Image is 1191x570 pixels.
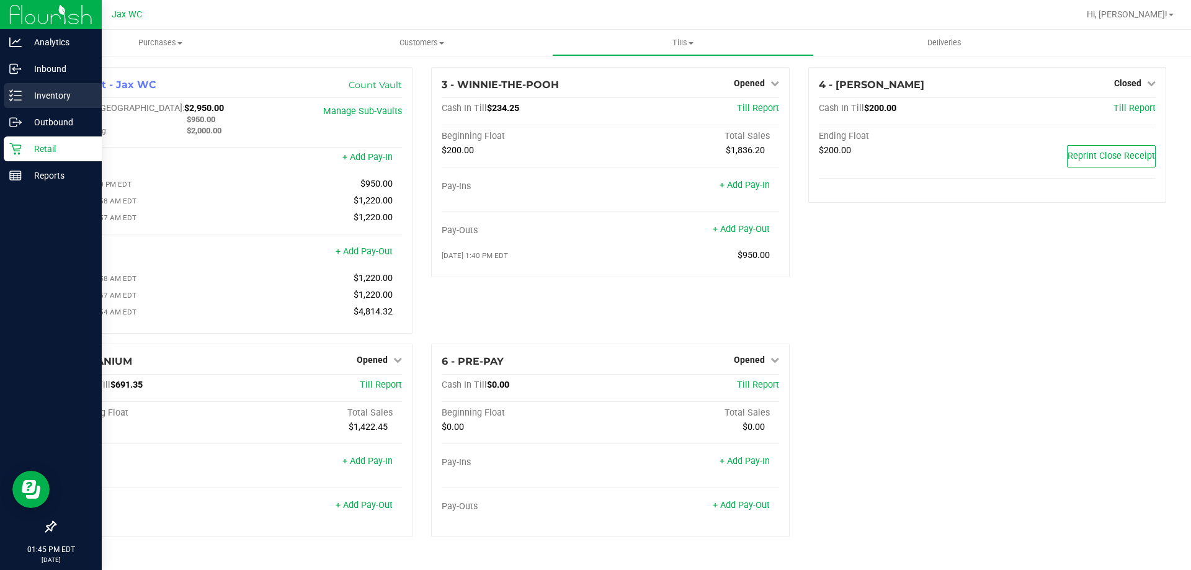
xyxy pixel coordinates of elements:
div: Pay-Outs [442,225,610,236]
a: + Add Pay-In [342,456,393,466]
div: Pay-Ins [442,181,610,192]
span: $2,950.00 [184,103,224,114]
button: Reprint Close Receipt [1067,145,1156,167]
span: [DATE] 1:40 PM EDT [442,251,508,260]
span: Cash In Till [442,380,487,390]
p: Inbound [22,61,96,76]
div: Total Sales [610,407,779,419]
div: Pay-Outs [65,501,234,512]
a: + Add Pay-Out [713,224,770,234]
p: Outbound [22,115,96,130]
span: Deliveries [911,37,978,48]
span: Hi, [PERSON_NAME]! [1087,9,1167,19]
span: $1,836.20 [726,145,765,156]
span: $691.35 [110,380,143,390]
a: Till Report [737,380,779,390]
a: Manage Sub-Vaults [323,106,402,117]
a: + Add Pay-Out [336,500,393,510]
span: Opened [357,355,388,365]
span: Cash In Till [819,103,864,114]
a: Till Report [737,103,779,114]
span: $234.25 [487,103,519,114]
span: Reprint Close Receipt [1068,151,1155,161]
span: $950.00 [360,179,393,189]
span: Cash In [GEOGRAPHIC_DATA]: [65,103,184,114]
a: + Add Pay-In [720,456,770,466]
span: $200.00 [819,145,851,156]
p: Analytics [22,35,96,50]
span: $0.00 [743,422,765,432]
span: $0.00 [487,380,509,390]
a: + Add Pay-Out [336,246,393,257]
p: Inventory [22,88,96,103]
div: Pay-Ins [65,457,234,468]
span: Tills [553,37,813,48]
span: Opened [734,78,765,88]
span: 6 - PRE-PAY [442,355,504,367]
span: $1,220.00 [354,273,393,283]
a: + Add Pay-Out [713,500,770,510]
span: $4,814.32 [354,306,393,317]
span: $2,000.00 [187,126,221,135]
a: Deliveries [814,30,1075,56]
span: $1,220.00 [354,195,393,206]
a: Count Vault [349,79,402,91]
div: Pay-Ins [442,457,610,468]
a: Tills [552,30,813,56]
iframe: Resource center [12,471,50,508]
span: Opened [734,355,765,365]
inline-svg: Outbound [9,116,22,128]
div: Pay-Ins [65,153,234,164]
span: $1,422.45 [349,422,388,432]
div: Beginning Float [65,407,234,419]
a: + Add Pay-In [342,152,393,163]
span: Purchases [30,37,291,48]
a: + Add Pay-In [720,180,770,190]
p: 01:45 PM EDT [6,544,96,555]
div: Total Sales [234,407,403,419]
span: $1,220.00 [354,290,393,300]
span: $950.00 [738,250,770,261]
p: [DATE] [6,555,96,564]
div: Total Sales [610,131,779,142]
div: Pay-Outs [65,247,234,259]
span: 4 - [PERSON_NAME] [819,79,924,91]
a: Purchases [30,30,291,56]
span: Closed [1114,78,1141,88]
a: Till Report [1113,103,1156,114]
div: Beginning Float [442,407,610,419]
inline-svg: Reports [9,169,22,182]
p: Retail [22,141,96,156]
div: Ending Float [819,131,988,142]
inline-svg: Retail [9,143,22,155]
div: Pay-Outs [442,501,610,512]
inline-svg: Inbound [9,63,22,75]
span: $950.00 [187,115,215,124]
span: 1 - Vault - Jax WC [65,79,156,91]
div: Beginning Float [442,131,610,142]
span: $1,220.00 [354,212,393,223]
inline-svg: Inventory [9,89,22,102]
span: $200.00 [864,103,896,114]
span: $200.00 [442,145,474,156]
span: Customers [292,37,551,48]
span: Cash In Till [442,103,487,114]
a: Customers [291,30,552,56]
span: $0.00 [442,422,464,432]
p: Reports [22,168,96,183]
span: 3 - WINNIE-THE-POOH [442,79,559,91]
span: Jax WC [112,9,142,20]
inline-svg: Analytics [9,36,22,48]
a: Till Report [360,380,402,390]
